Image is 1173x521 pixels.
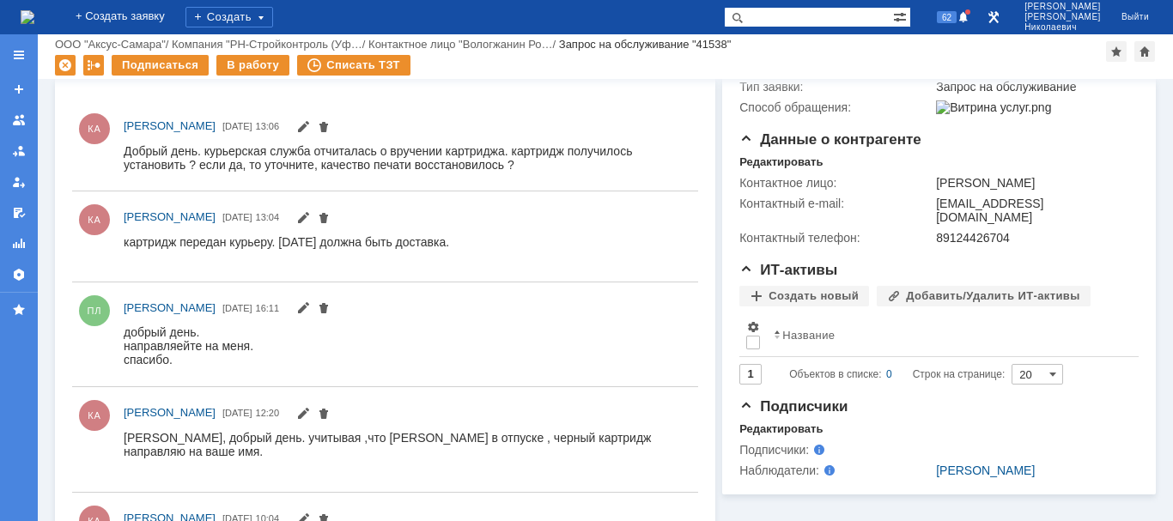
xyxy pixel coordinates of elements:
a: Компания "РН-Стройконтроль (Уф… [172,38,362,51]
div: Добавить в избранное [1106,41,1127,62]
span: Подписчики [739,398,848,415]
span: Удалить [317,409,331,422]
div: [EMAIL_ADDRESS][DOMAIN_NAME] [936,197,1131,224]
div: Редактировать [739,422,823,436]
span: 13:06 [256,121,280,131]
span: Расширенный поиск [893,8,910,24]
span: [DATE] [222,303,252,313]
a: Создать заявку [5,76,33,103]
span: [PERSON_NAME] [1024,2,1101,12]
div: Редактировать [739,155,823,169]
span: Настройки [746,320,760,334]
span: [PERSON_NAME] [124,119,216,132]
a: Заявки на командах [5,106,33,134]
span: [DATE] [222,121,252,131]
div: Наблюдатели: [739,463,912,477]
div: Создать [185,7,273,27]
a: [PERSON_NAME] [124,118,216,135]
span: Данные о контрагенте [739,131,921,148]
div: / [172,38,368,51]
span: ИТ-активы [739,262,837,278]
a: [PERSON_NAME] [936,463,1035,477]
span: Редактировать [296,213,310,227]
div: Сделать домашней страницей [1134,41,1155,62]
span: Редактировать [296,122,310,136]
div: Запрос на обслуживание "41538" [559,38,732,51]
span: Удалить [317,122,331,136]
span: Объектов в списке: [789,368,881,380]
span: 12:20 [256,408,280,418]
div: Удалить [55,55,76,76]
span: [PERSON_NAME] [124,406,216,419]
span: 13:04 [256,212,280,222]
span: 16:11 [256,303,280,313]
span: [PERSON_NAME] [124,210,216,223]
div: Тип заявки: [739,80,933,94]
div: [PERSON_NAME] [936,176,1131,190]
div: Способ обращения: [739,100,933,114]
a: [PERSON_NAME] [124,300,216,317]
span: Редактировать [296,409,310,422]
a: [PERSON_NAME] [124,209,216,226]
span: 62 [937,11,957,23]
img: logo [21,10,34,24]
span: Николаевич [1024,22,1101,33]
div: Контактное лицо: [739,176,933,190]
div: / [368,38,559,51]
a: ООО "Аксус-Самара" [55,38,166,51]
span: [PERSON_NAME] [124,301,216,314]
div: Запрос на обслуживание [936,80,1131,94]
div: Подписчики: [739,443,912,457]
span: Удалить [317,303,331,317]
div: 89124426704 [936,231,1131,245]
span: [DATE] [222,408,252,418]
span: [PERSON_NAME] [1024,12,1101,22]
span: [DATE] [222,212,252,222]
a: Контактное лицо "Вологжанин Ро… [368,38,552,51]
a: Мои заявки [5,168,33,196]
span: Редактировать [296,303,310,317]
img: Витрина услуг.png [936,100,1051,114]
a: [PERSON_NAME] [124,404,216,421]
i: Строк на странице: [789,364,1005,385]
span: Удалить [317,213,331,227]
div: Контактный e-mail: [739,197,933,210]
div: Работа с массовостью [83,55,104,76]
div: Название [782,329,835,342]
a: Мои согласования [5,199,33,227]
a: Отчеты [5,230,33,257]
a: Перейти в интерфейс администратора [983,7,1004,27]
a: Заявки в моей ответственности [5,137,33,165]
div: / [55,38,172,51]
div: Контактный телефон: [739,231,933,245]
th: Название [767,313,1125,357]
a: Настройки [5,261,33,288]
a: Перейти на домашнюю страницу [21,10,34,24]
div: 0 [886,364,892,385]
